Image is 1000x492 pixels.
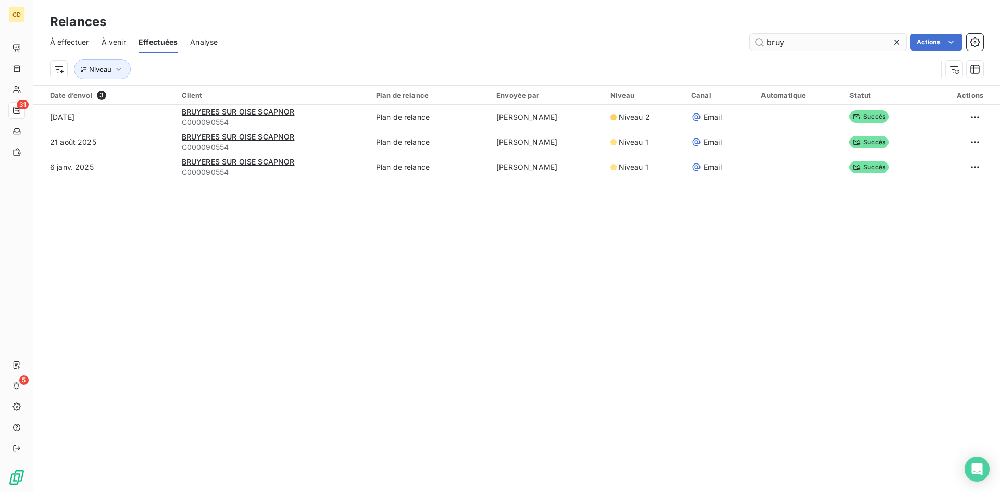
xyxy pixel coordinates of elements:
[190,37,218,47] span: Analyse
[619,162,648,172] span: Niveau 1
[370,155,490,180] td: Plan de relance
[19,375,29,385] span: 5
[33,155,176,180] td: 6 janv. 2025
[182,142,364,153] span: C000090554
[849,136,889,148] span: Succès
[89,65,111,73] span: Niveau
[74,59,131,79] button: Niveau
[370,130,490,155] td: Plan de relance
[965,457,990,482] div: Open Intercom Messenger
[376,91,484,99] div: Plan de relance
[619,112,650,122] span: Niveau 2
[17,100,29,109] span: 31
[182,157,295,166] span: BRUYERES SUR OISE SCAPNOR
[849,161,889,173] span: Succès
[182,167,364,178] span: C000090554
[610,91,679,99] div: Niveau
[490,155,604,180] td: [PERSON_NAME]
[50,91,169,100] div: Date d’envoi
[8,469,25,486] img: Logo LeanPay
[182,107,295,116] span: BRUYERES SUR OISE SCAPNOR
[102,37,126,47] span: À venir
[33,130,176,155] td: 21 août 2025
[139,37,178,47] span: Effectuées
[496,91,597,99] div: Envoyée par
[691,91,748,99] div: Canal
[182,132,295,141] span: BRUYERES SUR OISE SCAPNOR
[490,105,604,130] td: [PERSON_NAME]
[50,37,89,47] span: À effectuer
[849,91,917,99] div: Statut
[619,137,648,147] span: Niveau 1
[704,112,722,122] span: Email
[704,162,722,172] span: Email
[490,130,604,155] td: [PERSON_NAME]
[910,34,963,51] button: Actions
[33,105,176,130] td: [DATE]
[930,91,983,99] div: Actions
[704,137,722,147] span: Email
[849,110,889,123] span: Succès
[370,105,490,130] td: Plan de relance
[182,117,364,128] span: C000090554
[50,12,106,31] h3: Relances
[750,34,906,51] input: Rechercher
[97,91,106,100] span: 3
[8,6,25,23] div: CD
[182,91,203,99] span: Client
[761,91,837,99] div: Automatique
